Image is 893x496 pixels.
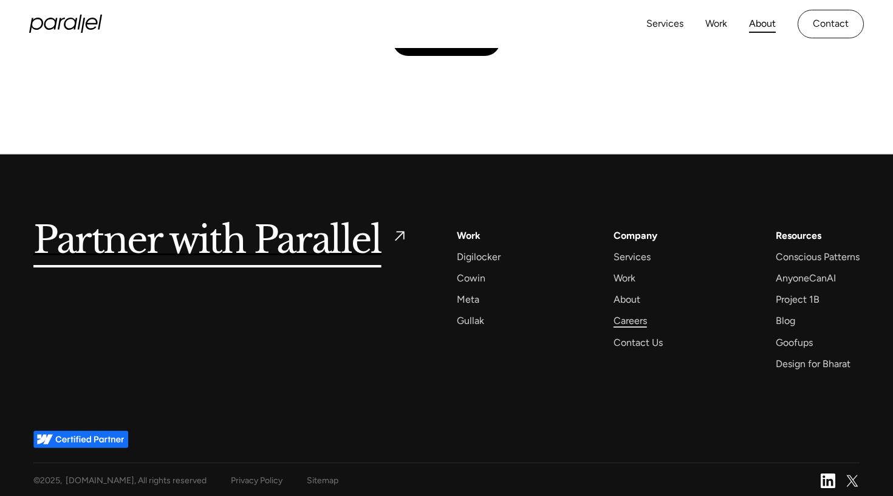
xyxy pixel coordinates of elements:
[614,291,640,308] a: About
[457,270,485,286] a: Cowin
[40,475,60,486] span: 2025
[776,334,813,351] a: Goofups
[776,312,795,329] a: Blog
[776,249,860,265] a: Conscious Patterns
[457,227,481,244] a: Work
[307,473,338,488] a: Sitemap
[646,15,683,33] a: Services
[776,356,850,372] a: Design for Bharat
[614,270,635,286] a: Work
[457,249,501,265] a: Digilocker
[33,473,207,488] div: © , [DOMAIN_NAME], All rights reserved
[457,291,479,308] a: Meta
[231,473,282,488] a: Privacy Policy
[614,227,657,244] a: Company
[614,334,663,351] a: Contact Us
[457,312,484,329] a: Gullak
[705,15,727,33] a: Work
[798,10,864,38] a: Contact
[33,227,408,255] a: Partner with Parallel
[614,312,647,329] a: Careers
[29,15,102,33] a: home
[33,227,381,255] h5: Partner with Parallel
[749,15,776,33] a: About
[614,249,651,265] a: Services
[776,270,836,286] a: AnyoneCanAI
[776,291,819,308] a: Project 1B
[776,227,821,244] div: Resources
